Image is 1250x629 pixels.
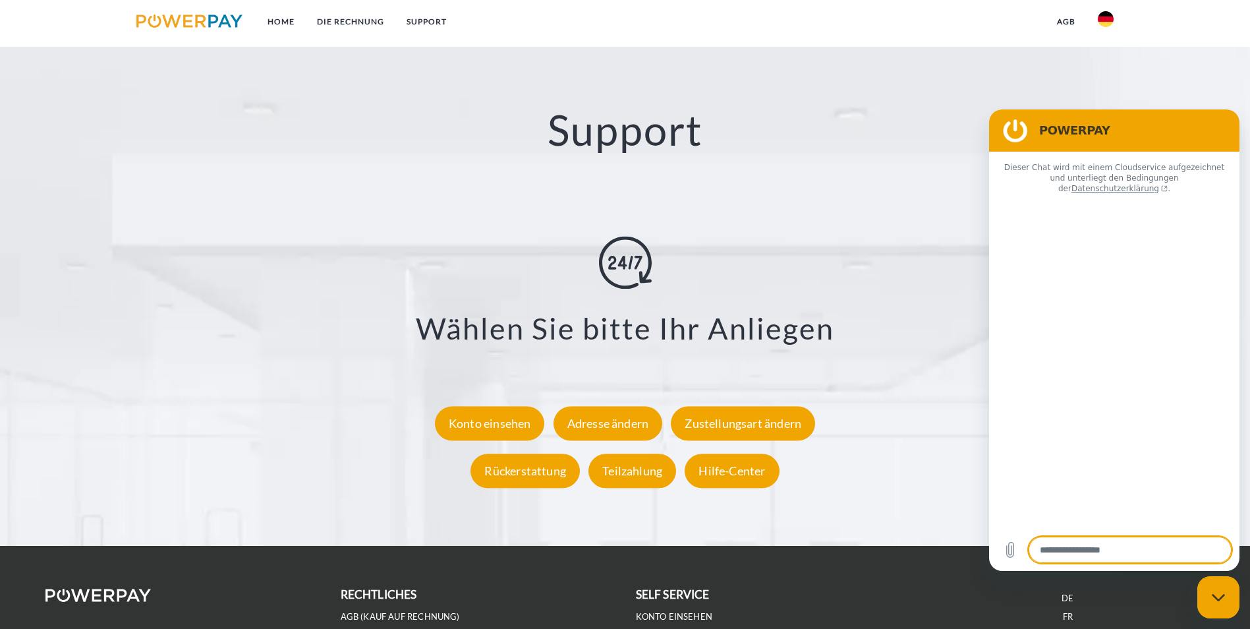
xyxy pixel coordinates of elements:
div: Zustellungsart ändern [671,406,815,440]
div: Konto einsehen [435,406,545,440]
iframe: Messaging-Fenster [989,109,1239,571]
a: FR [1063,611,1073,622]
div: Teilzahlung [588,454,676,488]
h3: Wählen Sie bitte Ihr Anliegen [79,311,1171,347]
a: Home [256,10,306,34]
img: logo-powerpay.svg [136,15,242,28]
div: Adresse ändern [554,406,663,440]
h2: Support [63,104,1187,156]
a: SUPPORT [395,10,458,34]
img: logo-powerpay-white.svg [45,589,152,602]
a: Teilzahlung [585,464,679,478]
a: Zustellungsart ändern [668,416,818,431]
b: self service [636,587,710,601]
a: DE [1062,593,1073,604]
div: Hilfe-Center [685,454,779,488]
a: Konto einsehen [432,416,548,431]
img: online-shopping.svg [599,237,652,289]
a: DIE RECHNUNG [306,10,395,34]
a: AGB (Kauf auf Rechnung) [341,611,460,622]
a: Adresse ändern [550,416,666,431]
iframe: Schaltfläche zum Öffnen des Messaging-Fensters [1197,576,1239,618]
b: rechtliches [341,587,417,601]
a: Hilfe-Center [681,464,782,478]
img: de [1098,11,1114,27]
a: Rückerstattung [467,464,583,478]
a: agb [1046,10,1087,34]
a: Konto einsehen [636,611,713,622]
div: Rückerstattung [470,454,580,488]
